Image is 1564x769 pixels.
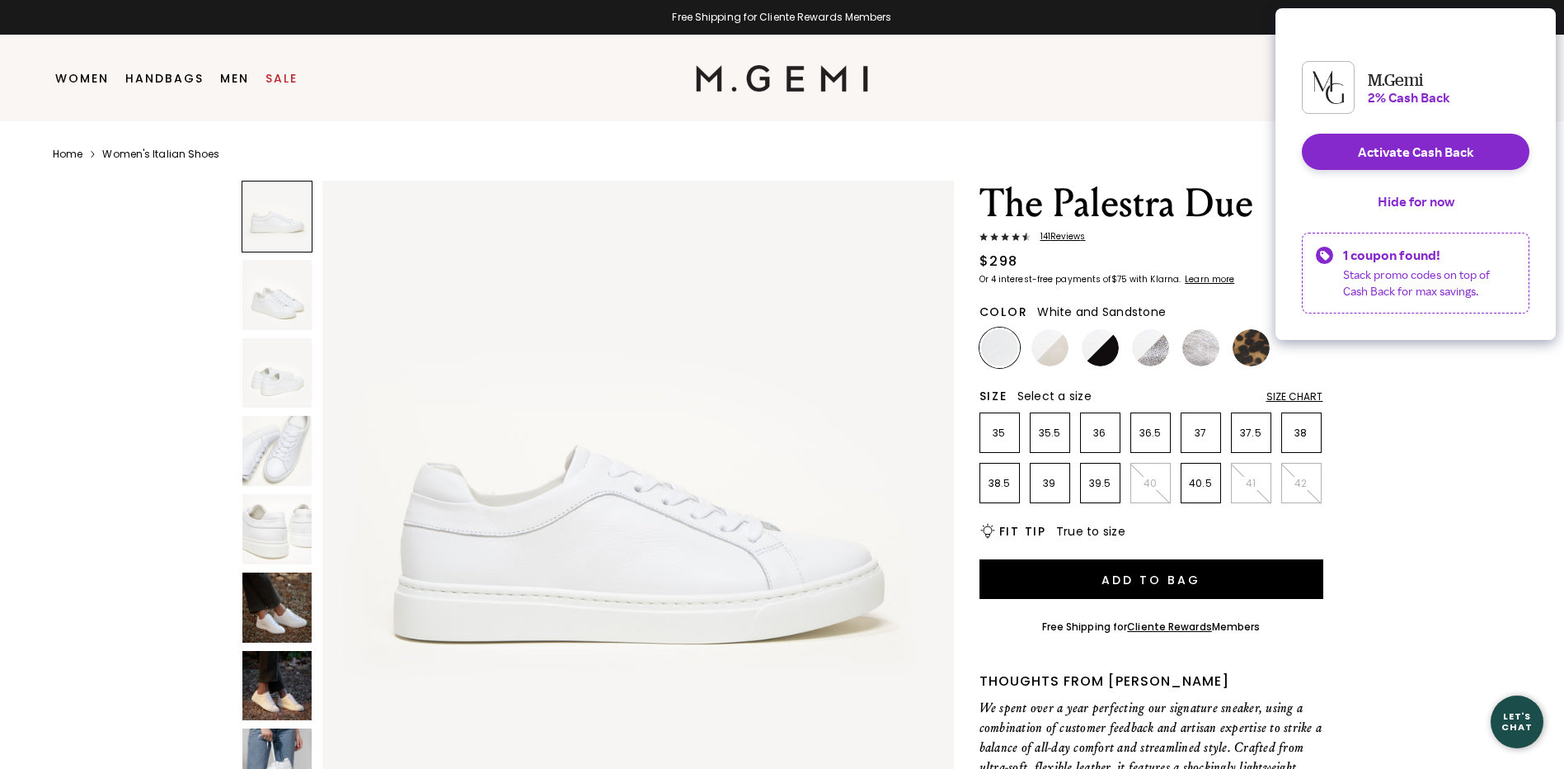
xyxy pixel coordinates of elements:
[1185,273,1234,285] klarna-placement-style-cta: Learn more
[1232,477,1270,490] p: 41
[979,232,1323,245] a: 141Reviews
[696,65,868,92] img: M.Gemi
[1031,427,1069,440] p: 35.5
[980,477,1019,490] p: 38.5
[1282,427,1321,440] p: 38
[1111,273,1127,285] klarna-placement-style-amount: $75
[979,273,1111,285] klarna-placement-style-body: Or 4 interest-free payments of
[1017,388,1092,404] span: Select a size
[265,72,298,85] a: Sale
[1232,427,1270,440] p: 37.5
[1131,427,1170,440] p: 36.5
[125,72,204,85] a: Handbags
[979,389,1007,403] h2: Size
[1042,620,1261,634] div: Free Shipping for Members
[1491,711,1543,732] div: Let's Chat
[53,148,82,161] a: Home
[1266,390,1323,403] div: Size Chart
[1031,232,1086,242] span: 141 Review s
[1282,477,1321,490] p: 42
[1081,477,1120,490] p: 39.5
[1182,329,1219,366] img: Silver
[102,148,219,161] a: Women's Italian Shoes
[1233,329,1270,366] img: Leopard Print
[1181,427,1220,440] p: 37
[1082,329,1119,366] img: White and Black
[242,416,312,486] img: The Palestra Due
[1181,477,1220,490] p: 40.5
[55,72,109,85] a: Women
[242,573,312,643] img: The Palestra Due
[979,559,1323,599] button: Add to Bag
[1132,329,1169,366] img: White and Silver
[1081,427,1120,440] p: 36
[980,427,1019,440] p: 35
[242,651,312,721] img: The Palestra Due
[979,672,1323,691] div: Thoughts from [PERSON_NAME]
[981,329,1018,366] img: White
[242,260,312,330] img: The Palestra Due
[999,525,1046,538] h2: Fit Tip
[220,72,249,85] a: Men
[1056,523,1125,540] span: True to size
[1183,275,1234,285] a: Learn more
[1130,273,1183,285] klarna-placement-style-body: with Klarna
[1031,329,1068,366] img: White and Sandstone
[979,252,1018,271] div: $298
[1127,620,1212,634] a: Cliente Rewards
[979,305,1028,318] h2: Color
[979,181,1323,227] h1: The Palestra Due
[242,338,312,408] img: The Palestra Due
[1131,477,1170,490] p: 40
[1037,304,1166,320] span: White and Sandstone
[242,494,312,564] img: The Palestra Due
[1031,477,1069,490] p: 39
